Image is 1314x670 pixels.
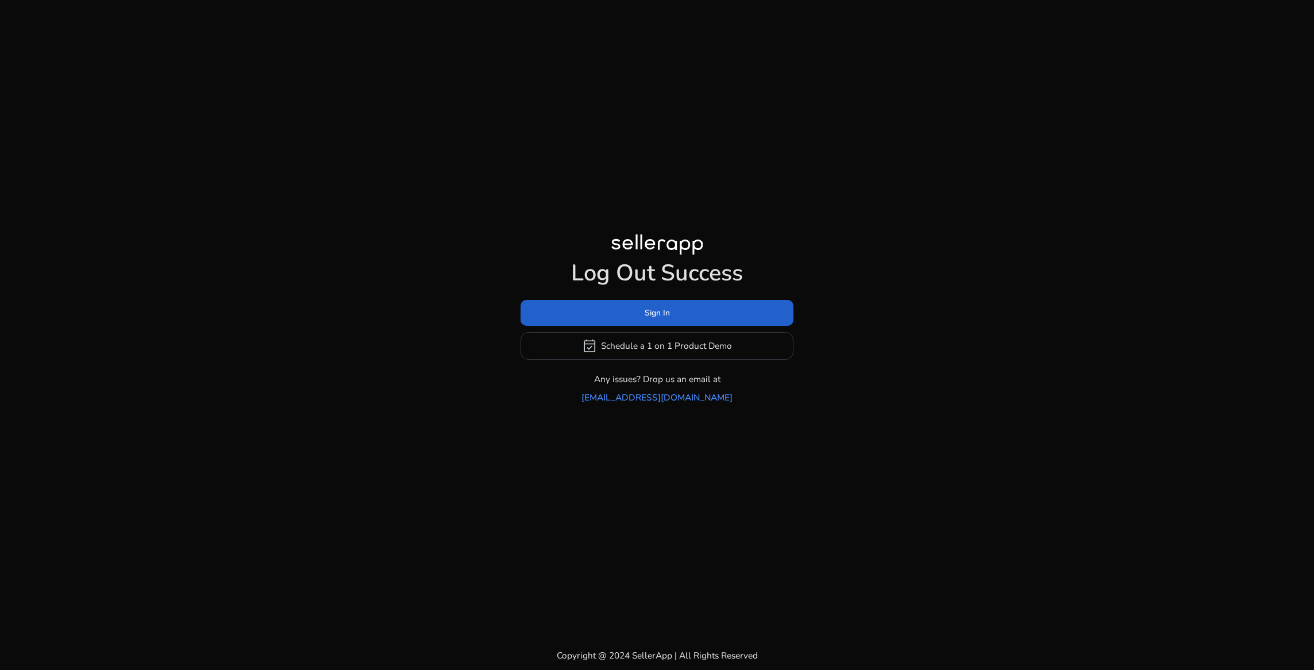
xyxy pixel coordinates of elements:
span: Sign In [645,307,670,319]
span: event_available [582,338,597,353]
a: [EMAIL_ADDRESS][DOMAIN_NAME] [581,391,733,404]
h1: Log Out Success [521,260,793,287]
p: Any issues? Drop us an email at [594,372,720,386]
button: event_availableSchedule a 1 on 1 Product Demo [521,332,793,360]
button: Sign In [521,300,793,326]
